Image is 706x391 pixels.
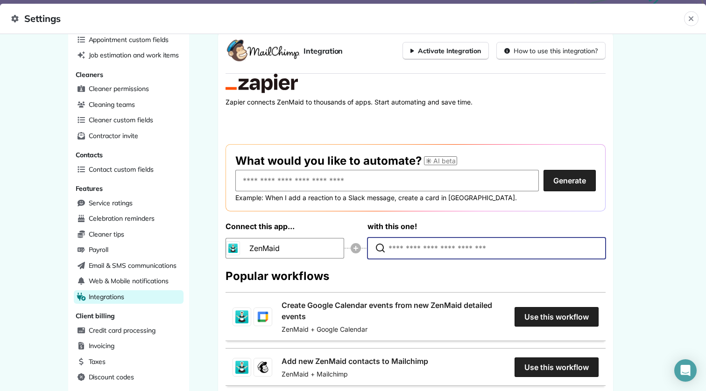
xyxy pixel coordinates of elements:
span: Discount codes [89,372,134,382]
span: How to use this integration? [514,46,598,56]
span: Cleaner custom fields [89,115,153,125]
span: Celebration reminders [89,214,155,223]
span: Invoicing [89,341,115,350]
a: Service ratings [74,196,184,210]
span: Service ratings [89,198,133,208]
button: Activate Integration [402,42,488,60]
span: Payroll [89,245,109,254]
a: Credit card processing [74,324,184,338]
a: Taxes [74,355,184,369]
a: Invoicing [74,339,184,353]
a: Cleaning teams [74,98,184,112]
span: Appointment custom fields [89,35,169,44]
a: Job estimation and work items [74,49,184,63]
span: Email & SMS communications [89,261,176,270]
span: Integrations [89,292,125,301]
a: Cleaner custom fields [74,113,184,127]
img: mailchimp-logo-DdAg-MmV.png [226,40,300,62]
span: Cleaner tips [89,230,125,239]
div: Open Intercom Messenger [674,359,697,382]
a: Discount codes [74,370,184,384]
span: Contractor invite [89,131,138,140]
button: How to use this integration? [496,42,606,60]
span: Settings [11,11,684,26]
div: Activate Integration [410,46,480,56]
span: Web & Mobile notifications [89,276,169,286]
a: Cleaner tips [74,228,184,242]
span: Job estimation and work items [89,50,179,60]
a: Appointment custom fields [74,33,184,47]
span: Cleaning teams [89,100,135,109]
a: Contact custom fields [74,163,184,177]
span: Cleaner permissions [89,84,149,93]
span: Credit card processing [89,326,155,335]
span: Cleaners [76,70,104,79]
button: Close [684,11,699,26]
a: Integrations [74,290,184,304]
span: Contact custom fields [89,165,154,174]
a: Contractor invite [74,129,184,143]
a: Celebration reminders [74,212,184,226]
span: Client billing [76,312,115,320]
a: Web & Mobile notifications [74,274,184,288]
a: Email & SMS communications [74,259,184,273]
a: Payroll [74,243,184,257]
a: Cleaner permissions [74,82,184,96]
span: Taxes [89,357,106,366]
span: Contacts [76,151,103,159]
span: Features [76,184,103,193]
span: Integration [304,45,343,56]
